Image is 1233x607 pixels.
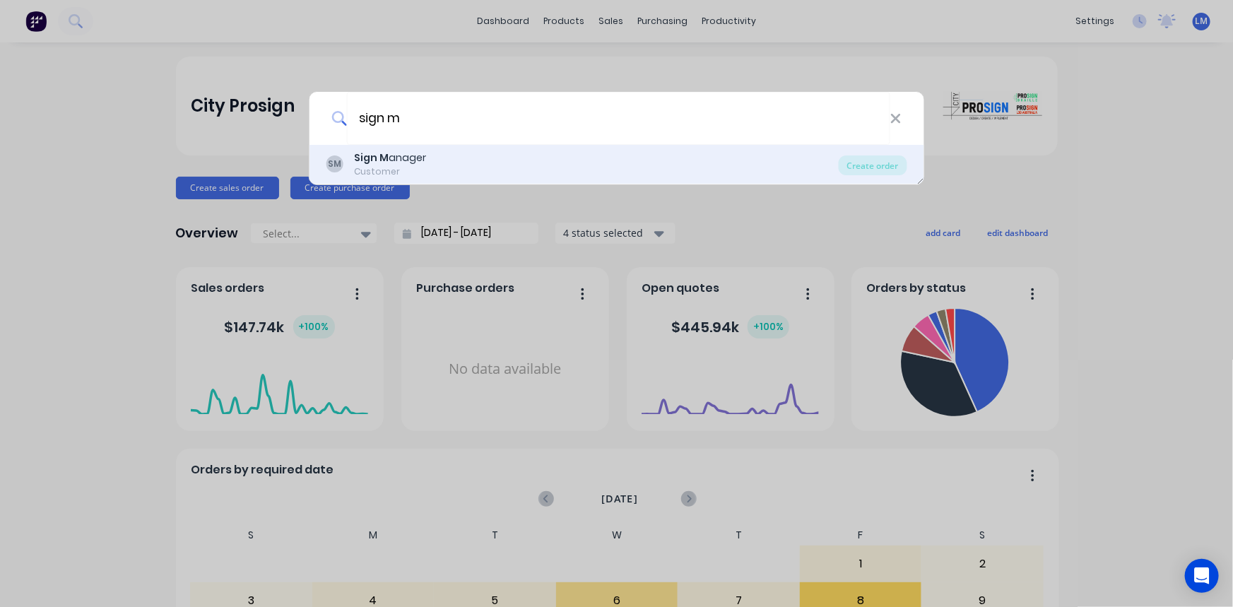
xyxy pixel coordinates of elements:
input: Enter a customer name to create a new order... [347,92,890,145]
div: anager [354,151,426,165]
b: Sign M [354,151,389,165]
div: Create order [839,155,907,175]
div: Open Intercom Messenger [1185,559,1219,593]
div: Customer [354,165,426,178]
div: SM [326,155,343,172]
